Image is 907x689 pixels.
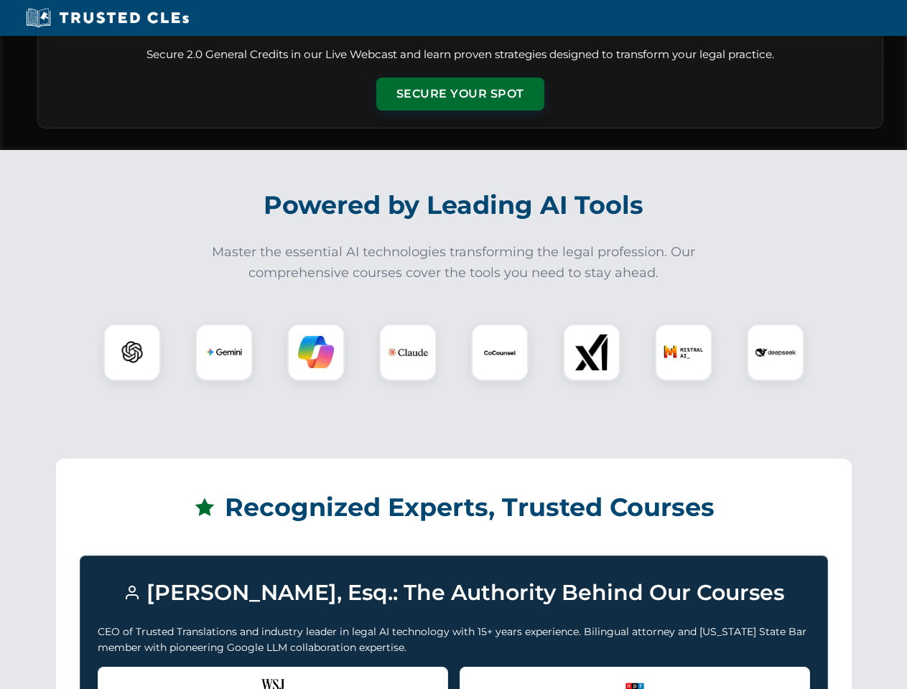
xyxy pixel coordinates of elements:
img: Mistral AI Logo [664,332,704,372]
h3: [PERSON_NAME], Esq.: The Authority Behind Our Courses [98,573,810,612]
h2: Powered by Leading AI Tools [56,180,852,230]
div: CoCounsel [471,324,529,381]
div: xAI [563,324,620,381]
img: ChatGPT Logo [111,332,153,373]
h2: Recognized Experts, Trusted Courses [80,482,828,533]
img: CoCounsel Logo [482,334,518,370]
img: Copilot Logo [298,334,334,370]
div: Mistral AI [655,324,712,381]
p: Secure 2.0 General Credits in our Live Webcast and learn proven strategies designed to transform ... [55,47,865,63]
img: DeepSeek Logo [755,332,796,372]
img: Trusted CLEs [22,7,193,29]
img: Gemini Logo [206,334,242,370]
div: Gemini [195,324,253,381]
div: ChatGPT [103,324,161,381]
p: Master the essential AI technologies transforming the legal profession. Our comprehensive courses... [203,242,705,283]
div: DeepSeek [747,324,804,381]
div: Claude [379,324,437,381]
p: CEO of Trusted Translations and industry leader in legal AI technology with 15+ years experience.... [98,624,810,656]
img: Claude Logo [388,332,428,372]
button: Secure Your Spot [376,78,544,111]
div: Copilot [287,324,345,381]
img: xAI Logo [574,334,610,370]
